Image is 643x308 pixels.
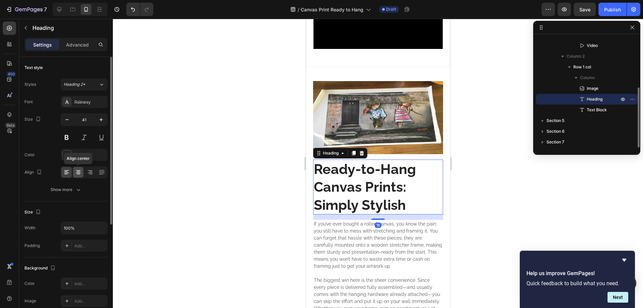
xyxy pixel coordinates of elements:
[24,81,36,87] div: Styles
[74,298,106,304] div: Add...
[61,222,107,234] input: Auto
[3,3,50,16] button: 7
[24,99,33,105] div: Font
[526,269,628,278] h2: Help us improve GemPages!
[24,152,35,158] div: Color
[24,208,42,217] div: Size
[587,85,598,92] span: Image
[547,117,564,124] span: Section 5
[74,243,106,249] div: Add...
[24,115,42,124] div: Size
[51,186,82,193] div: Show more
[126,3,153,16] div: Undo/Redo
[64,81,85,87] span: Heading 2*
[6,71,16,77] div: 450
[24,225,35,231] div: Width
[24,298,36,304] div: Image
[579,7,590,12] span: Save
[587,107,607,113] span: Text Block
[24,168,43,177] div: Align
[298,6,299,13] span: /
[33,41,52,48] p: Settings
[24,264,57,273] div: Background
[32,24,105,32] p: Heading
[5,123,16,128] div: Beta
[74,152,106,158] div: 242424
[24,65,43,71] div: Text style
[526,256,628,303] div: Help us improve GemPages!
[306,19,450,308] iframe: To enrich screen reader interactions, please activate Accessibility in Grammarly extension settings
[547,128,565,135] span: Section 6
[526,280,628,287] p: Quick feedback to build what you need.
[604,6,621,13] div: Publish
[573,64,591,70] span: Row 1 col
[24,184,108,196] button: Show more
[608,292,628,303] button: Next question
[620,256,628,264] button: Hide survey
[66,41,89,48] p: Advanced
[61,78,108,90] button: Heading 2*
[598,3,627,16] button: Publish
[44,5,47,13] p: 7
[587,96,602,103] span: Heading
[386,6,396,12] span: Draft
[74,281,106,287] div: Add...
[574,3,596,16] button: Save
[8,258,136,307] p: The biggest win here is the sheer convenience. Since every piece is delivered fully assembled—and...
[567,53,585,60] span: Column 2
[301,6,363,13] span: Canvas Print Ready to Hang
[587,42,598,49] span: Video
[24,243,40,249] div: Padding
[24,281,35,287] div: Color
[74,99,106,105] div: Raleway
[547,139,564,145] span: Section 7
[580,74,595,81] span: Column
